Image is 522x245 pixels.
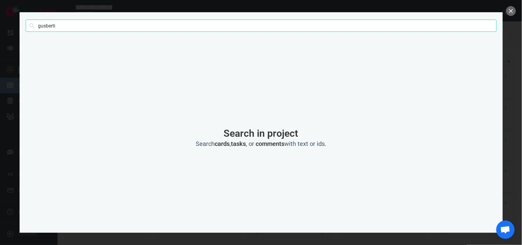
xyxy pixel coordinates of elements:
input: Search cards, tasks, or comments with text or ids [26,20,497,32]
h1: Search in project [56,128,467,139]
a: Aprire la chat [496,221,515,239]
strong: comments [256,140,284,147]
strong: tasks [231,140,246,147]
button: close [506,6,516,16]
h2: Search , , or with text or ids. [56,140,467,148]
strong: cards [215,140,230,147]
